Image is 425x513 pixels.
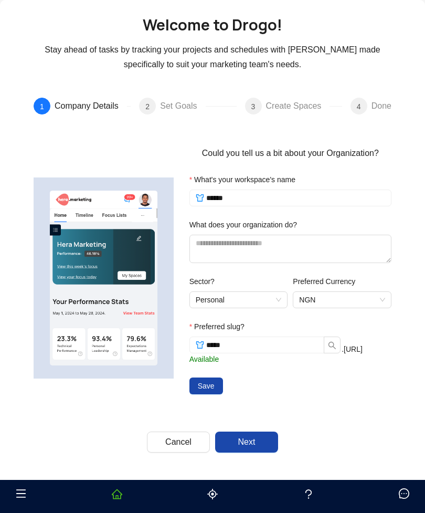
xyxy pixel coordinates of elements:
[147,432,210,453] button: Cancel
[189,276,222,287] label: Sector?
[371,98,391,114] div: Done
[189,174,303,185] label: What's your workspace's name
[293,276,363,287] label: Preferred Currency
[299,292,385,308] span: NGN
[206,192,385,204] input: What's your workspace's name
[207,489,218,499] span: aim
[328,341,336,350] span: search
[189,219,304,231] label: What does your organization do?
[189,235,391,263] textarea: What does your organization do?
[189,378,223,394] button: Save
[55,98,127,114] div: Company Details
[112,489,122,499] span: home
[238,436,256,448] span: Next
[16,488,26,499] span: menu
[40,102,44,111] span: 1
[341,321,392,378] div: . [URL]
[198,380,215,392] span: Save
[196,194,204,202] span: skin
[29,43,396,73] p: Stay ahead of tasks by tracking your projects and schedules with [PERSON_NAME] made specifically ...
[399,488,409,499] span: message
[357,102,361,111] span: 4
[303,489,314,499] span: question
[189,321,252,332] label: Preferred slug?
[29,16,396,34] h1: Welcome to Drogo!
[266,98,330,114] div: Create Spaces
[215,432,278,453] button: Next
[189,149,391,158] div: Could you tell us a bit about your Organization?
[145,102,150,111] span: 2
[189,353,341,365] div: Available
[251,102,256,111] span: 3
[196,292,282,308] span: Personal
[165,436,192,448] span: Cancel
[160,98,205,114] div: Set Goals
[196,341,204,349] span: skin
